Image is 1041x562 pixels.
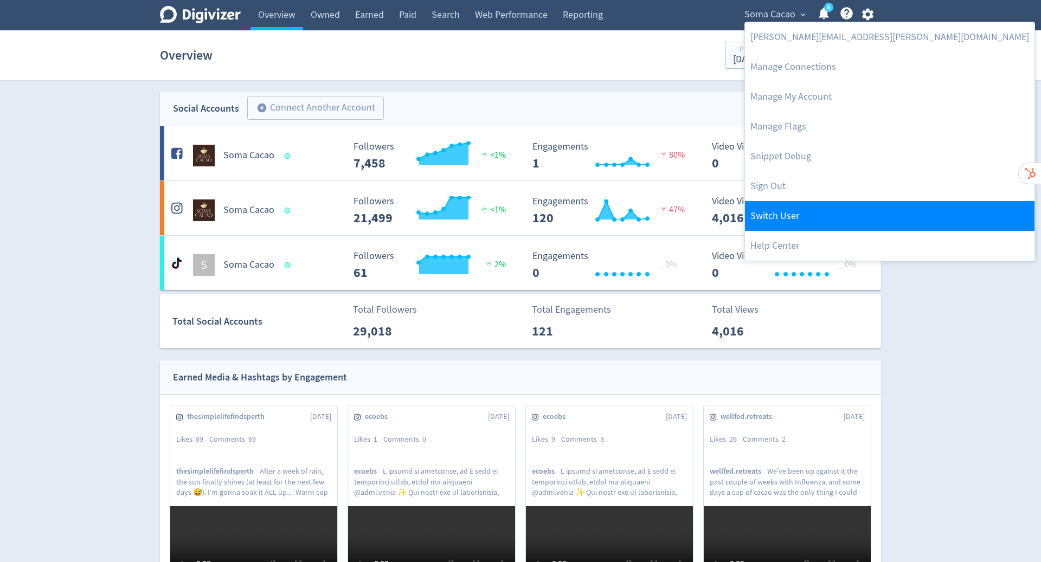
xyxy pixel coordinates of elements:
[745,231,1034,261] a: Help Center
[745,22,1034,52] a: [PERSON_NAME][EMAIL_ADDRESS][PERSON_NAME][DOMAIN_NAME]
[745,82,1034,112] a: Manage My Account
[745,171,1034,201] a: Log out
[745,112,1034,141] a: Manage Flags
[745,141,1034,171] a: Snippet Debug
[745,201,1034,231] a: Switch User
[745,52,1034,82] a: Manage Connections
